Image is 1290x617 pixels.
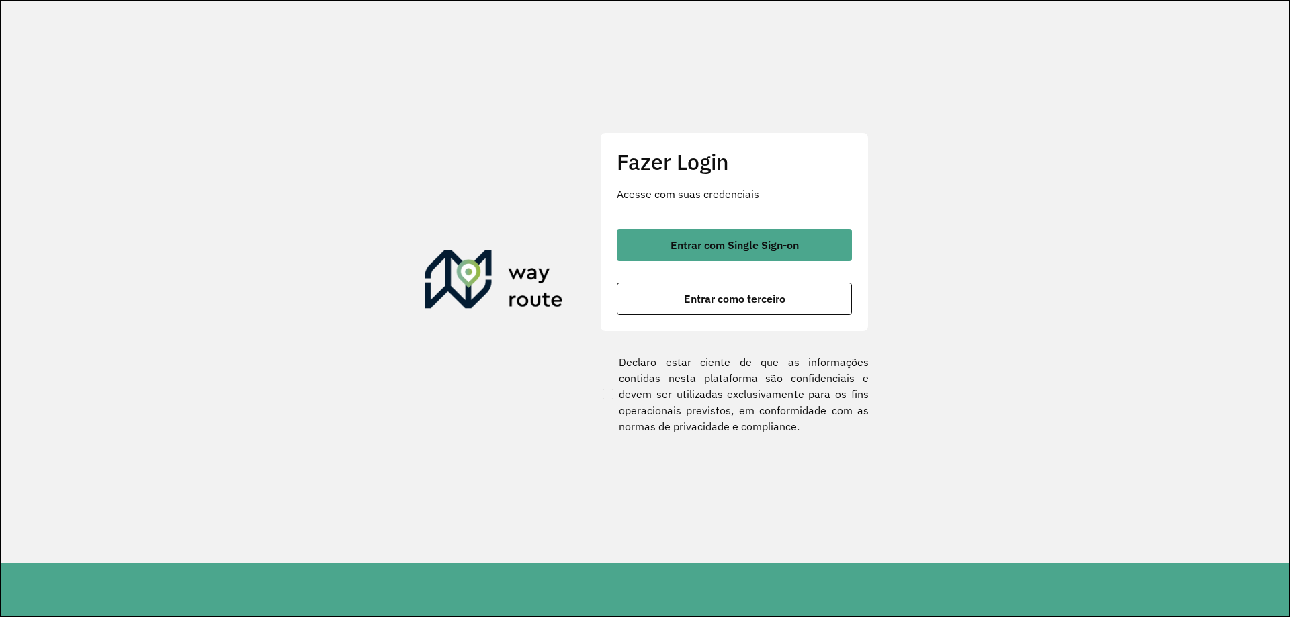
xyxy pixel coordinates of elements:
span: Entrar com Single Sign-on [671,240,799,250]
button: button [617,229,852,261]
img: Roteirizador AmbevTech [425,250,563,314]
h2: Fazer Login [617,149,852,175]
p: Acesse com suas credenciais [617,186,852,202]
label: Declaro estar ciente de que as informações contidas nesta plataforma são confidenciais e devem se... [600,354,869,434]
span: Entrar como terceiro [684,293,785,304]
button: button [617,283,852,315]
